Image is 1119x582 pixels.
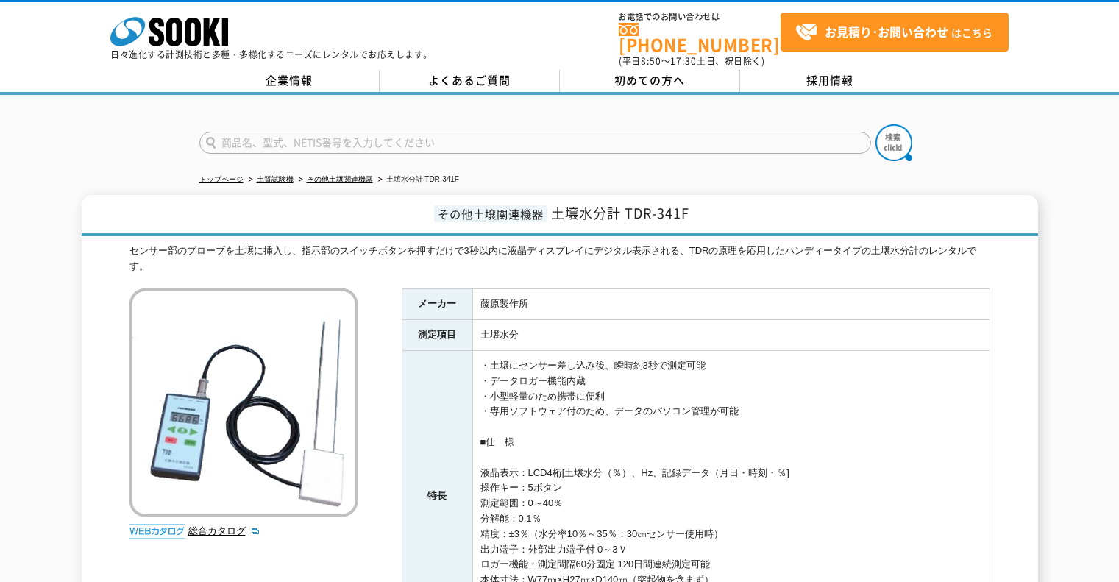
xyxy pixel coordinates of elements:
[551,203,689,223] span: 土壌水分計 TDR-341F
[375,172,459,188] li: 土壌水分計 TDR-341F
[307,175,373,183] a: その他土壌関連機器
[825,23,948,40] strong: お見積り･お問い合わせ
[110,50,433,59] p: 日々進化する計測技術と多種・多様化するニーズにレンタルでお応えします。
[129,244,990,274] div: センサー部のプローブを土壌に挿入し、指示部のスイッチボタンを押すだけで3秒以内に液晶ディスプレイにデジタル表示される、TDRの原理を応用したハンディータイプの土壌水分計のレンタルです。
[257,175,294,183] a: 土質試験機
[199,70,380,92] a: 企業情報
[434,205,547,222] span: その他土壌関連機器
[875,124,912,161] img: btn_search.png
[472,289,990,320] td: 藤原製作所
[129,524,185,539] img: webカタログ
[619,23,781,53] a: [PHONE_NUMBER]
[472,320,990,351] td: 土壌水分
[641,54,661,68] span: 8:50
[188,525,260,536] a: 総合カタログ
[560,70,740,92] a: 初めての方へ
[199,175,244,183] a: トップページ
[402,289,472,320] th: メーカー
[199,132,871,154] input: 商品名、型式、NETIS番号を入力してください
[402,320,472,351] th: 測定項目
[129,288,358,517] img: 土壌水分計 TDR-341F
[670,54,697,68] span: 17:30
[781,13,1009,52] a: お見積り･お問い合わせはこちら
[614,72,685,88] span: 初めての方へ
[619,13,781,21] span: お電話でのお問い合わせは
[795,21,992,43] span: はこちら
[380,70,560,92] a: よくあるご質問
[619,54,764,68] span: (平日 ～ 土日、祝日除く)
[740,70,920,92] a: 採用情報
